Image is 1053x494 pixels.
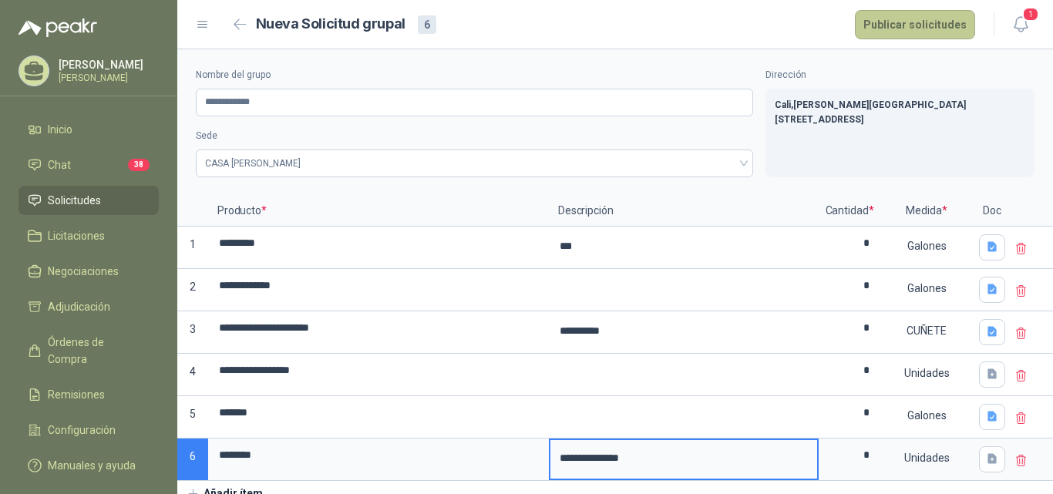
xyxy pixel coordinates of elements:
[48,227,105,244] span: Licitaciones
[775,113,1025,127] p: [STREET_ADDRESS]
[19,257,159,286] a: Negociaciones
[765,68,1034,82] label: Dirección
[48,263,119,280] span: Negociaciones
[48,422,116,439] span: Configuración
[19,292,159,321] a: Adjudicación
[48,192,101,209] span: Solicitudes
[48,121,72,138] span: Inicio
[177,227,208,269] p: 1
[19,186,159,215] a: Solicitudes
[19,221,159,250] a: Licitaciones
[1022,7,1039,22] span: 1
[19,150,159,180] a: Chat38
[256,13,405,35] h2: Nueva Solicitud grupal
[48,457,136,474] span: Manuales y ayuda
[19,380,159,409] a: Remisiones
[48,334,144,368] span: Órdenes de Compra
[177,396,208,439] p: 5
[882,440,971,476] div: Unidades
[48,156,71,173] span: Chat
[1007,11,1034,39] button: 1
[177,311,208,354] p: 3
[19,451,159,480] a: Manuales y ayuda
[880,196,973,227] p: Medida
[418,15,436,34] div: 6
[177,439,208,481] p: 6
[59,73,155,82] p: [PERSON_NAME]
[882,355,971,391] div: Unidades
[59,59,155,70] p: [PERSON_NAME]
[177,354,208,396] p: 4
[205,152,744,175] span: CASA SRA INES
[19,115,159,144] a: Inicio
[882,313,971,348] div: CUÑETE
[19,415,159,445] a: Configuración
[48,386,105,403] span: Remisiones
[19,328,159,374] a: Órdenes de Compra
[177,269,208,311] p: 2
[882,398,971,433] div: Galones
[48,298,110,315] span: Adjudicación
[855,10,975,39] button: Publicar solicitudes
[128,159,150,171] span: 38
[882,271,971,306] div: Galones
[196,68,753,82] label: Nombre del grupo
[549,196,819,227] p: Descripción
[208,196,549,227] p: Producto
[775,98,1025,113] p: Cali , [PERSON_NAME][GEOGRAPHIC_DATA]
[882,228,971,264] div: Galones
[19,18,97,37] img: Logo peakr
[819,196,880,227] p: Cantidad
[196,129,753,143] label: Sede
[973,196,1011,227] p: Doc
